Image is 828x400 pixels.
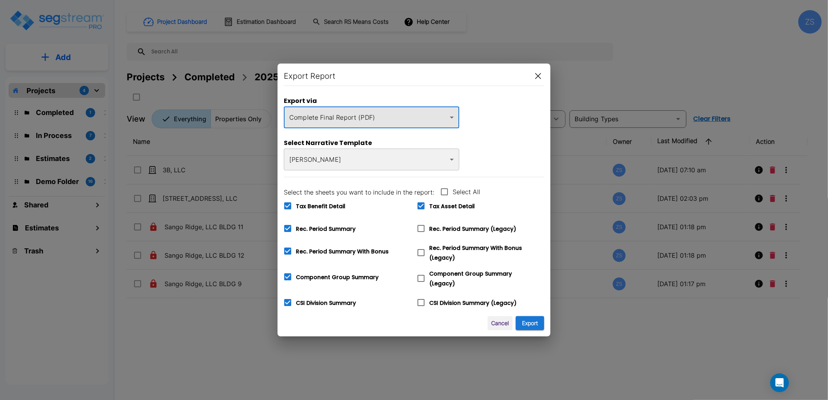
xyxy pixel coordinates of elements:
[296,273,379,281] span: Component Group Summary
[296,299,356,307] span: CSI Division Summary
[770,373,789,392] div: Open Intercom Messenger
[284,138,459,149] h6: Select Narrative Template
[284,149,459,170] div: [PERSON_NAME]
[429,270,512,287] span: Component Group Summary (Legacy)
[284,96,459,106] h6: Export via
[429,299,517,307] span: CSI Division Summary (Legacy)
[284,70,335,82] h6: Export Report
[284,187,434,198] h6: Select the sheets you want to include in the report:
[453,187,480,196] span: Select All
[284,106,459,128] div: Complete Final Report (PDF)
[296,202,345,210] span: Tax Benefit Detail
[429,244,522,262] span: Rec. Period Summary With Bonus (Legacy)
[488,316,513,331] button: Cancel
[296,225,356,233] span: Rec. Period Summary
[429,202,475,210] span: Tax Asset Detail
[516,316,544,331] button: Export
[429,225,516,233] span: Rec. Period Summary (Legacy)
[296,248,389,255] span: Rec. Period Summary With Bonus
